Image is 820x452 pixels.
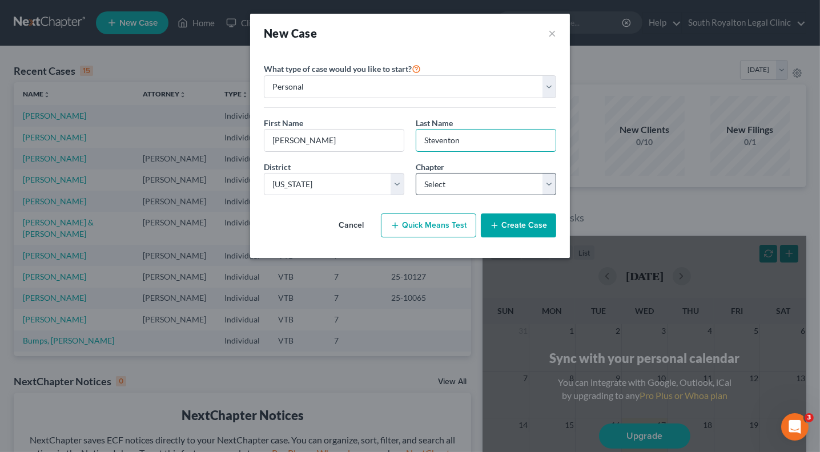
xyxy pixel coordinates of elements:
button: × [548,25,556,41]
button: Cancel [326,214,376,237]
input: Enter First Name [264,130,404,151]
span: District [264,162,291,172]
strong: New Case [264,26,317,40]
span: First Name [264,118,303,128]
button: Quick Means Test [381,213,476,237]
label: What type of case would you like to start? [264,62,421,75]
span: Last Name [416,118,453,128]
input: Enter Last Name [416,130,556,151]
span: Chapter [416,162,444,172]
iframe: Intercom live chat [781,413,809,441]
button: Create Case [481,213,556,237]
span: 3 [805,413,814,422]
